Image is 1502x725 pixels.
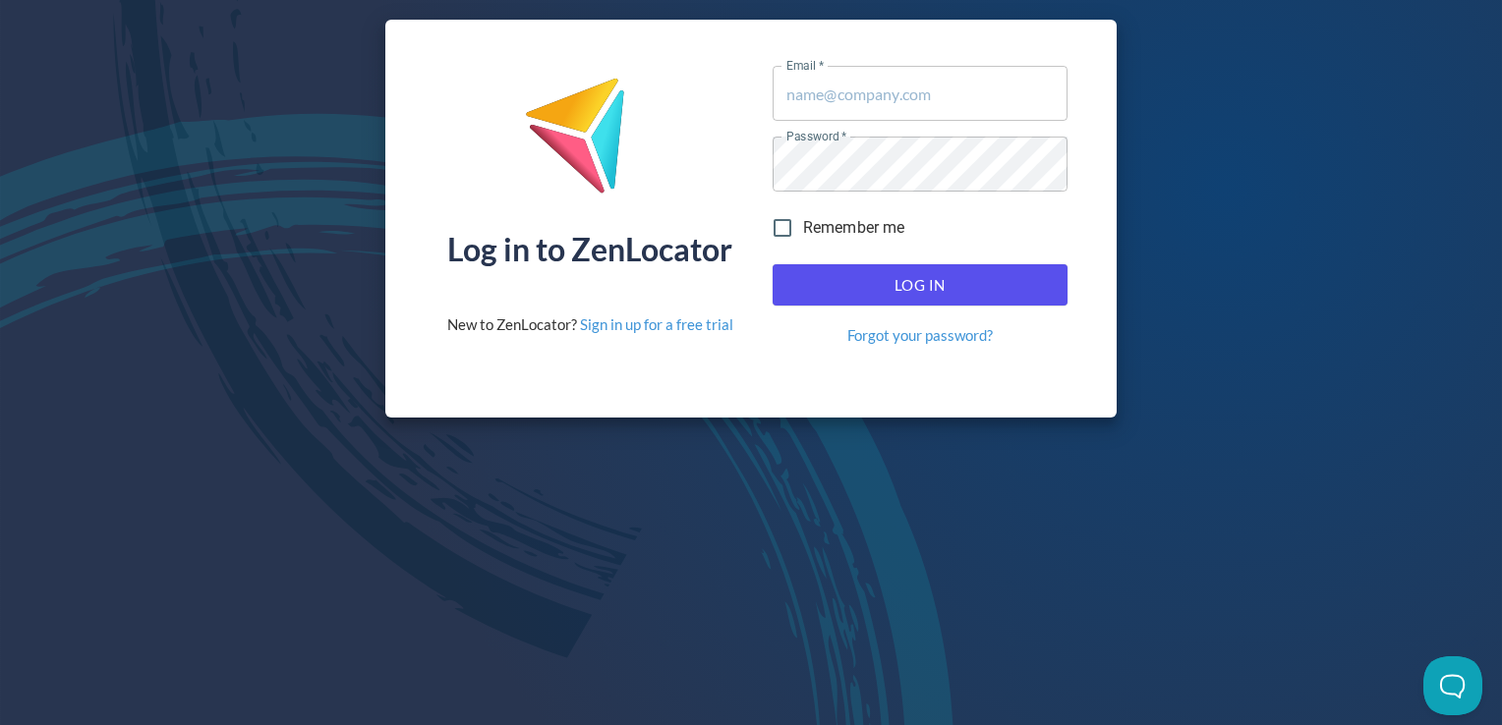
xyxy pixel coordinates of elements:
[580,315,733,333] a: Sign in up for a free trial
[773,264,1068,306] button: Log In
[524,77,656,209] img: ZenLocator
[803,216,905,240] span: Remember me
[794,272,1046,298] span: Log In
[773,66,1068,121] input: name@company.com
[447,234,732,265] div: Log in to ZenLocator
[847,325,993,346] a: Forgot your password?
[447,314,733,335] div: New to ZenLocator?
[1423,656,1482,715] iframe: Toggle Customer Support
